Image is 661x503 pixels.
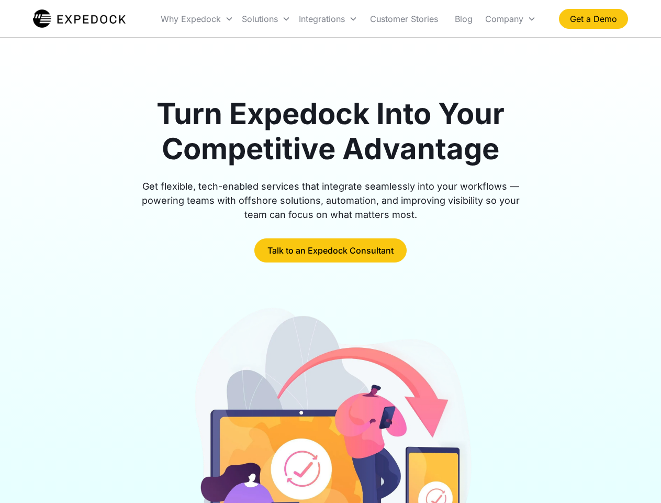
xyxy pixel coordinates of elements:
[481,1,540,37] div: Company
[446,1,481,37] a: Blog
[362,1,446,37] a: Customer Stories
[156,1,238,37] div: Why Expedock
[33,8,126,29] a: home
[238,1,295,37] div: Solutions
[485,14,523,24] div: Company
[242,14,278,24] div: Solutions
[254,238,407,263] a: Talk to an Expedock Consultant
[299,14,345,24] div: Integrations
[130,96,532,167] h1: Turn Expedock Into Your Competitive Advantage
[295,1,362,37] div: Integrations
[161,14,221,24] div: Why Expedock
[33,8,126,29] img: Expedock Logo
[130,179,532,222] div: Get flexible, tech-enabled services that integrate seamlessly into your workflows — powering team...
[559,9,628,29] a: Get a Demo
[609,453,661,503] iframe: Chat Widget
